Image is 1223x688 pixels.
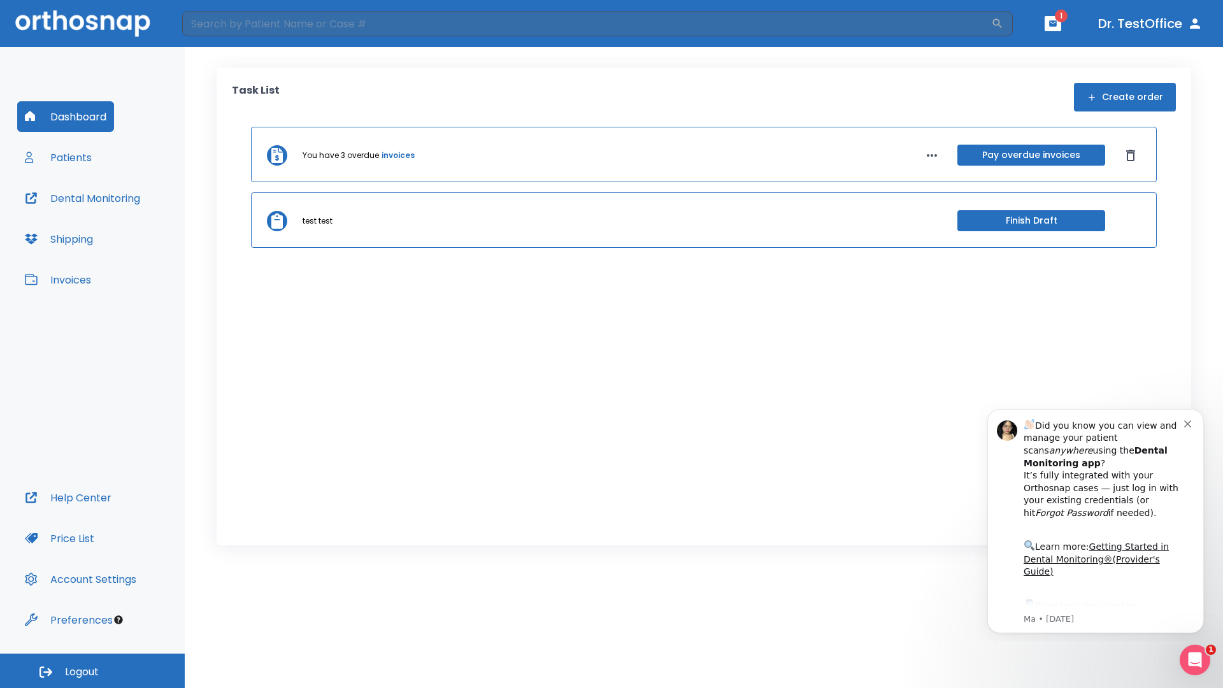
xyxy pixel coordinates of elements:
[17,264,99,295] button: Invoices
[1180,645,1210,675] iframe: Intercom live chat
[17,605,120,635] button: Preferences
[17,142,99,173] button: Patients
[1055,10,1068,22] span: 1
[17,101,114,132] button: Dashboard
[113,614,124,626] div: Tooltip anchor
[65,665,99,679] span: Logout
[1093,12,1208,35] button: Dr. TestOffice
[303,215,333,227] p: test test
[17,183,148,213] button: Dental Monitoring
[17,224,101,254] button: Shipping
[55,216,216,227] p: Message from Ma, sent 7w ago
[182,11,991,36] input: Search by Patient Name or Case #
[968,398,1223,641] iframe: Intercom notifications message
[1120,145,1141,166] button: Dismiss
[957,210,1105,231] button: Finish Draft
[15,10,150,36] img: Orthosnap
[232,83,280,111] p: Task List
[17,482,119,513] button: Help Center
[957,145,1105,166] button: Pay overdue invoices
[55,200,216,265] div: Download the app: | ​ Let us know if you need help getting started!
[1074,83,1176,111] button: Create order
[17,564,144,594] button: Account Settings
[303,150,379,161] p: You have 3 overdue
[55,203,169,226] a: App Store
[1206,645,1216,655] span: 1
[382,150,415,161] a: invoices
[17,523,102,554] button: Price List
[216,20,226,30] button: Dismiss notification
